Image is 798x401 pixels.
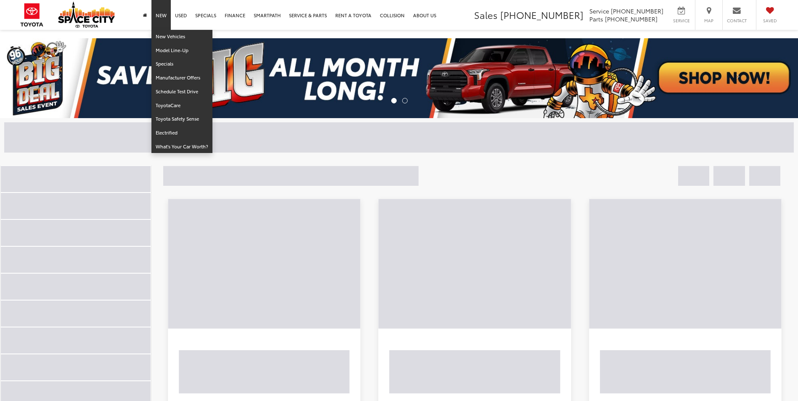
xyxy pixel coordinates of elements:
[151,57,212,71] a: Specials
[589,7,609,15] span: Service
[151,112,212,126] a: Toyota Safety Sense
[151,85,212,99] a: Schedule Test Drive
[500,8,583,21] span: [PHONE_NUMBER]
[605,15,657,23] span: [PHONE_NUMBER]
[611,7,663,15] span: [PHONE_NUMBER]
[151,71,212,85] a: Manufacturer Offers
[151,140,212,153] a: What's Your Car Worth?
[672,18,691,24] span: Service
[151,99,212,113] a: ToyotaCare
[727,18,747,24] span: Contact
[58,2,115,28] img: Space City Toyota
[761,18,779,24] span: Saved
[151,126,212,140] a: Electrified
[474,8,498,21] span: Sales
[700,18,718,24] span: Map
[151,30,212,44] a: New Vehicles
[151,44,212,58] a: Model Line-Up
[589,15,603,23] span: Parts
